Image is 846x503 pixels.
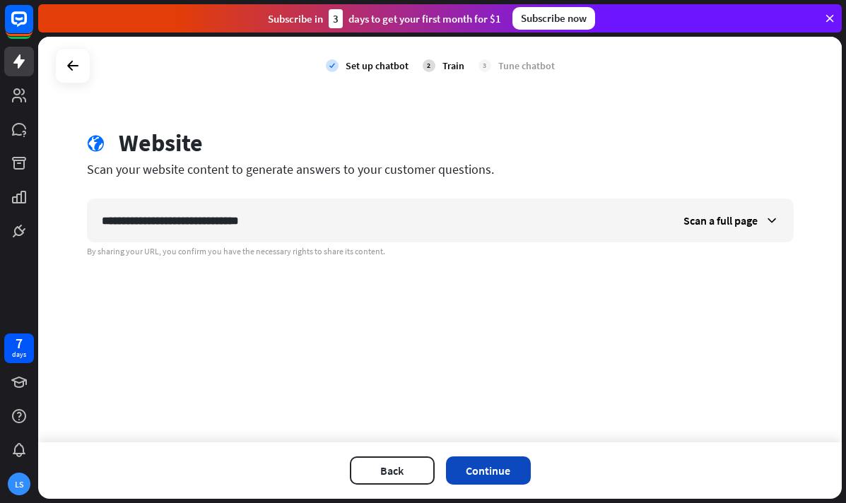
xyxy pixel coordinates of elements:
div: Tune chatbot [498,59,555,72]
div: 3 [329,9,343,28]
div: Set up chatbot [346,59,409,72]
a: 7 days [4,333,34,363]
div: LS [8,473,30,495]
div: 7 [16,337,23,350]
div: Website [119,129,203,158]
span: Scan a full page [683,213,758,227]
button: Continue [446,456,531,485]
div: Subscribe now [512,7,595,30]
div: days [12,350,26,360]
div: Subscribe in days to get your first month for $1 [268,9,501,28]
button: Back [350,456,435,485]
div: 2 [423,59,435,72]
i: check [326,59,339,72]
div: By sharing your URL, you confirm you have the necessary rights to share its content. [87,246,794,257]
div: 3 [478,59,491,72]
button: Open LiveChat chat widget [11,6,54,48]
div: Train [442,59,464,72]
div: Scan your website content to generate answers to your customer questions. [87,161,794,177]
i: globe [87,135,105,153]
